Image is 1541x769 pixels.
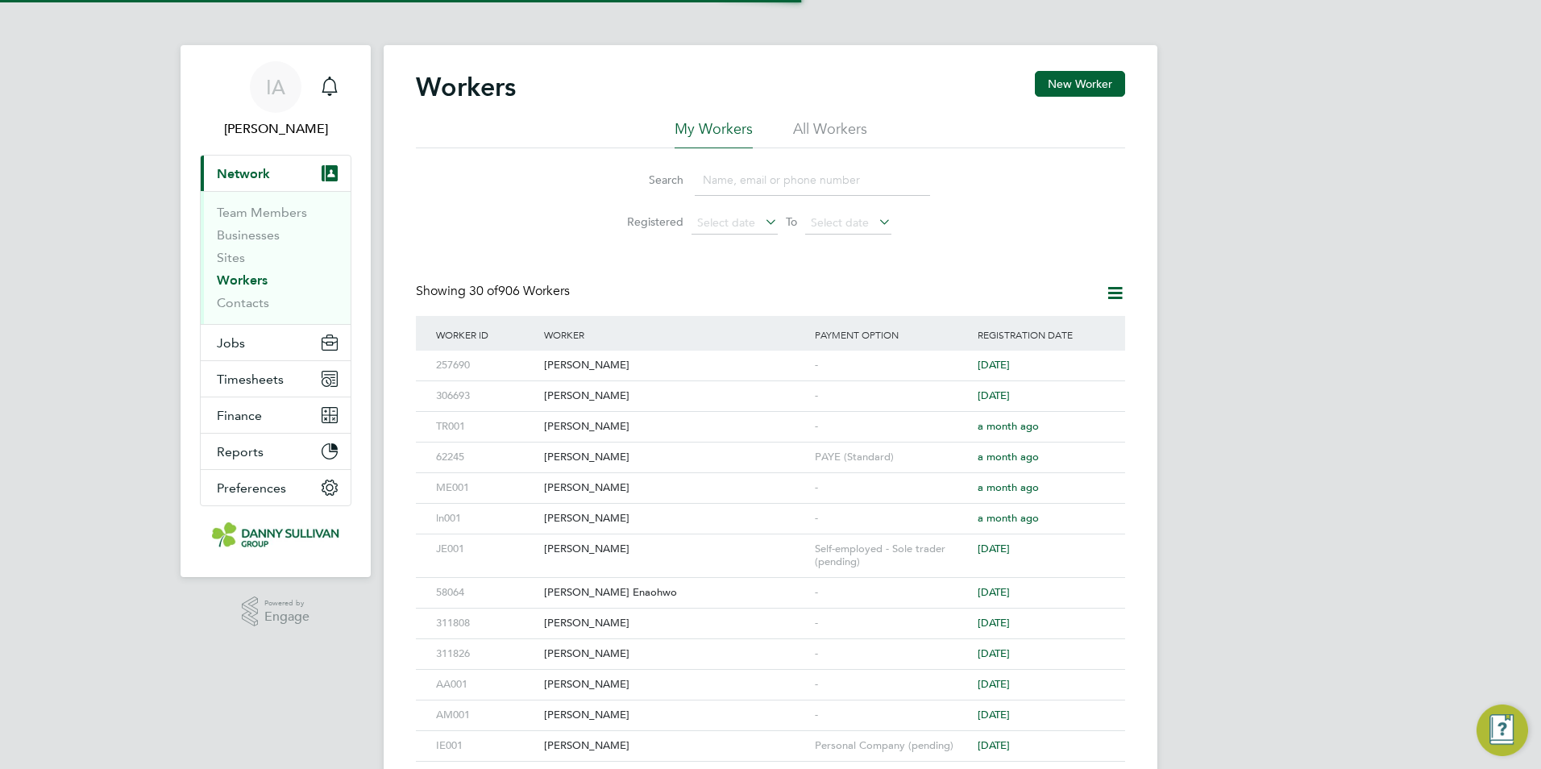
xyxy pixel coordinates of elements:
[201,361,351,397] button: Timesheets
[432,411,1109,425] a: TR001[PERSON_NAME]-a month ago
[201,434,351,469] button: Reports
[432,442,1109,455] a: 62245[PERSON_NAME]PAYE (Standard)a month ago
[978,389,1010,402] span: [DATE]
[978,358,1010,372] span: [DATE]
[201,191,351,324] div: Network
[432,316,540,353] div: Worker ID
[974,316,1109,353] div: Registration Date
[540,578,811,608] div: [PERSON_NAME] Enaohwo
[611,173,683,187] label: Search
[266,77,285,98] span: IA
[793,119,867,148] li: All Workers
[432,639,540,669] div: 311826
[432,351,540,380] div: 257690
[811,639,974,669] div: -
[432,730,1109,744] a: IE001[PERSON_NAME]Personal Company (pending)[DATE]
[432,578,540,608] div: 58064
[242,596,310,627] a: Powered byEngage
[540,534,811,564] div: [PERSON_NAME]
[811,504,974,534] div: -
[811,351,974,380] div: -
[200,522,351,548] a: Go to home page
[201,397,351,433] button: Finance
[416,71,516,103] h2: Workers
[432,638,1109,652] a: 311826[PERSON_NAME]-[DATE]
[469,283,498,299] span: 30 of
[432,503,1109,517] a: ln001[PERSON_NAME]-a month ago
[217,227,280,243] a: Businesses
[432,608,1109,621] a: 311808[PERSON_NAME]-[DATE]
[201,325,351,360] button: Jobs
[432,504,540,534] div: ln001
[675,119,753,148] li: My Workers
[264,596,309,610] span: Powered by
[416,283,573,300] div: Showing
[217,272,268,288] a: Workers
[1035,71,1125,97] button: New Worker
[432,534,540,564] div: JE001
[432,700,540,730] div: AM001
[432,534,1109,547] a: JE001[PERSON_NAME]Self-employed - Sole trader (pending)[DATE]
[978,585,1010,599] span: [DATE]
[540,381,811,411] div: [PERSON_NAME]
[540,504,811,534] div: [PERSON_NAME]
[217,480,286,496] span: Preferences
[432,380,1109,394] a: 306693[PERSON_NAME]-[DATE]
[978,419,1039,433] span: a month ago
[978,480,1039,494] span: a month ago
[811,731,974,761] div: Personal Company (pending)
[432,670,540,700] div: AA001
[811,534,974,578] div: Self-employed - Sole trader (pending)
[811,670,974,700] div: -
[217,335,245,351] span: Jobs
[611,214,683,229] label: Registered
[811,700,974,730] div: -
[697,215,755,230] span: Select date
[811,316,974,353] div: Payment Option
[978,511,1039,525] span: a month ago
[201,470,351,505] button: Preferences
[217,444,264,459] span: Reports
[540,473,811,503] div: [PERSON_NAME]
[432,609,540,638] div: 311808
[200,119,351,139] span: Ion Anencov
[217,250,245,265] a: Sites
[811,381,974,411] div: -
[978,708,1010,721] span: [DATE]
[432,412,540,442] div: TR001
[432,350,1109,364] a: 257690[PERSON_NAME]-[DATE]
[540,670,811,700] div: [PERSON_NAME]
[978,616,1010,630] span: [DATE]
[432,669,1109,683] a: AA001[PERSON_NAME]-[DATE]
[978,646,1010,660] span: [DATE]
[432,381,540,411] div: 306693
[432,443,540,472] div: 62245
[217,295,269,310] a: Contacts
[432,700,1109,713] a: AM001[PERSON_NAME]-[DATE]
[811,609,974,638] div: -
[811,443,974,472] div: PAYE (Standard)
[695,164,930,196] input: Name, email or phone number
[432,731,540,761] div: IE001
[540,412,811,442] div: [PERSON_NAME]
[217,408,262,423] span: Finance
[540,700,811,730] div: [PERSON_NAME]
[217,372,284,387] span: Timesheets
[540,731,811,761] div: [PERSON_NAME]
[781,211,802,232] span: To
[811,215,869,230] span: Select date
[540,443,811,472] div: [PERSON_NAME]
[978,677,1010,691] span: [DATE]
[212,522,339,548] img: dannysullivan-logo-retina.png
[432,472,1109,486] a: ME001[PERSON_NAME]-a month ago
[811,412,974,442] div: -
[217,166,270,181] span: Network
[811,578,974,608] div: -
[469,283,570,299] span: 906 Workers
[201,156,351,191] button: Network
[978,738,1010,752] span: [DATE]
[978,450,1039,463] span: a month ago
[978,542,1010,555] span: [DATE]
[217,205,307,220] a: Team Members
[540,609,811,638] div: [PERSON_NAME]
